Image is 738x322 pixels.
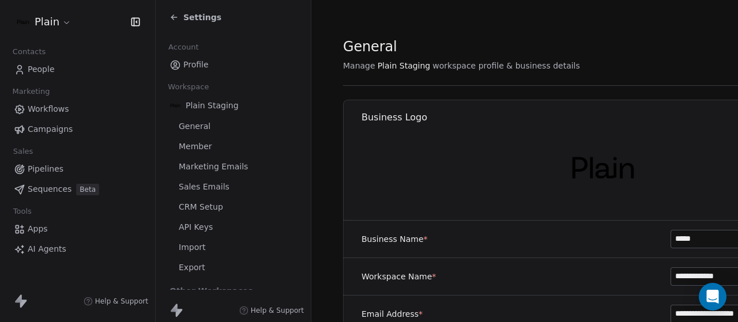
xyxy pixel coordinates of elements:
[7,43,51,60] span: Contacts
[9,100,146,119] a: Workflows
[170,100,181,111] img: Plain-Logo-Tile.png
[432,60,580,71] span: workspace profile & business details
[16,15,30,29] img: Plain-Logo-Tile.png
[14,12,74,32] button: Plain
[9,240,146,259] a: AI Agents
[165,218,302,237] a: API Keys
[170,12,221,23] a: Settings
[179,181,229,193] span: Sales Emails
[28,163,63,175] span: Pipelines
[251,306,304,315] span: Help & Support
[239,306,304,315] a: Help & Support
[179,221,213,233] span: API Keys
[163,39,204,56] span: Account
[8,203,36,220] span: Tools
[28,123,73,135] span: Campaigns
[566,131,640,204] img: Plain-Logo-Tile.png
[343,60,375,71] span: Manage
[163,78,214,96] span: Workspace
[95,297,148,306] span: Help & Support
[9,219,146,238] a: Apps
[9,160,146,179] a: Pipelines
[8,143,38,160] span: Sales
[9,120,146,139] a: Campaigns
[362,233,428,245] label: Business Name
[179,262,205,274] span: Export
[165,177,302,196] a: Sales Emails
[165,117,302,136] a: General
[28,243,66,255] span: AI Agents
[165,137,302,156] a: Member
[183,59,209,71] span: Profile
[179,201,223,213] span: CRM Setup
[76,184,99,195] span: Beta
[179,141,212,153] span: Member
[699,283,726,310] div: Open Intercom Messenger
[28,223,48,235] span: Apps
[28,103,69,115] span: Workflows
[165,238,302,257] a: Import
[9,180,146,199] a: SequencesBeta
[7,83,55,100] span: Marketing
[28,63,55,75] span: People
[186,100,239,111] span: Plain Staging
[165,198,302,217] a: CRM Setup
[165,282,258,300] span: Other Workspaces
[9,60,146,79] a: People
[28,183,71,195] span: Sequences
[179,161,248,173] span: Marketing Emails
[84,297,148,306] a: Help & Support
[165,258,302,277] a: Export
[183,12,221,23] span: Settings
[343,38,397,55] span: General
[35,14,59,29] span: Plain
[179,241,205,253] span: Import
[165,157,302,176] a: Marketing Emails
[179,120,210,132] span: General
[362,271,436,282] label: Workspace Name
[165,55,302,74] a: Profile
[362,308,423,320] label: Email Address
[378,60,431,71] span: Plain Staging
